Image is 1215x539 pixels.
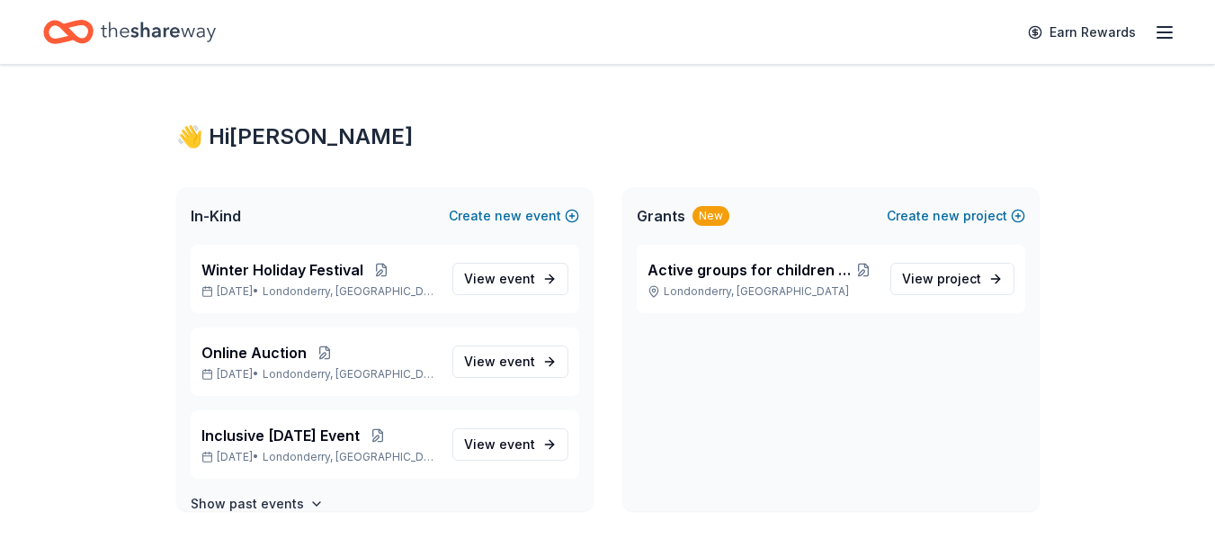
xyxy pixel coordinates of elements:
[191,493,324,515] button: Show past events
[201,450,438,464] p: [DATE] •
[637,205,685,227] span: Grants
[201,425,360,446] span: Inclusive [DATE] Event
[263,450,438,464] span: Londonderry, [GEOGRAPHIC_DATA]
[937,271,981,286] span: project
[43,11,216,53] a: Home
[191,493,304,515] h4: Show past events
[1017,16,1147,49] a: Earn Rewards
[201,342,307,364] span: Online Auction
[263,284,438,299] span: Londonderry, [GEOGRAPHIC_DATA]
[902,268,981,290] span: View
[464,268,535,290] span: View
[176,122,1040,151] div: 👋 Hi [PERSON_NAME]
[692,206,729,226] div: New
[890,263,1014,295] a: View project
[452,346,568,378] a: View event
[201,284,438,299] p: [DATE] •
[648,259,852,281] span: Active groups for children with disabilities
[499,436,535,452] span: event
[452,263,568,295] a: View event
[933,205,960,227] span: new
[499,271,535,286] span: event
[201,259,363,281] span: Winter Holiday Festival
[452,428,568,461] a: View event
[464,351,535,373] span: View
[191,205,241,227] span: In-Kind
[887,205,1025,227] button: Createnewproject
[648,284,876,299] p: Londonderry, [GEOGRAPHIC_DATA]
[449,205,579,227] button: Createnewevent
[495,205,522,227] span: new
[499,354,535,369] span: event
[464,434,535,455] span: View
[201,367,438,382] p: [DATE] •
[263,367,438,382] span: Londonderry, [GEOGRAPHIC_DATA]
